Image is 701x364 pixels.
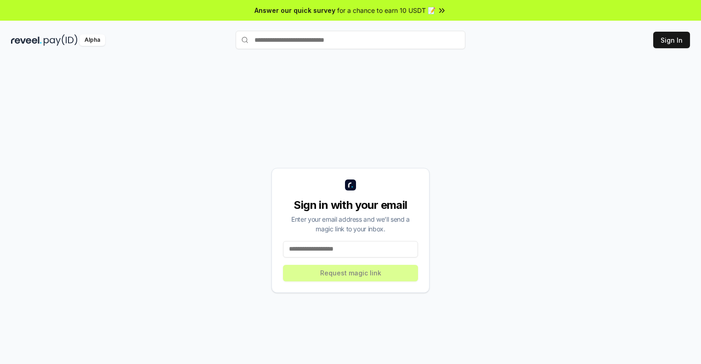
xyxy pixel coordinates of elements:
[79,34,105,46] div: Alpha
[254,6,335,15] span: Answer our quick survey
[283,214,418,234] div: Enter your email address and we’ll send a magic link to your inbox.
[44,34,78,46] img: pay_id
[11,34,42,46] img: reveel_dark
[283,198,418,213] div: Sign in with your email
[337,6,435,15] span: for a chance to earn 10 USDT 📝
[345,179,356,190] img: logo_small
[653,32,690,48] button: Sign In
